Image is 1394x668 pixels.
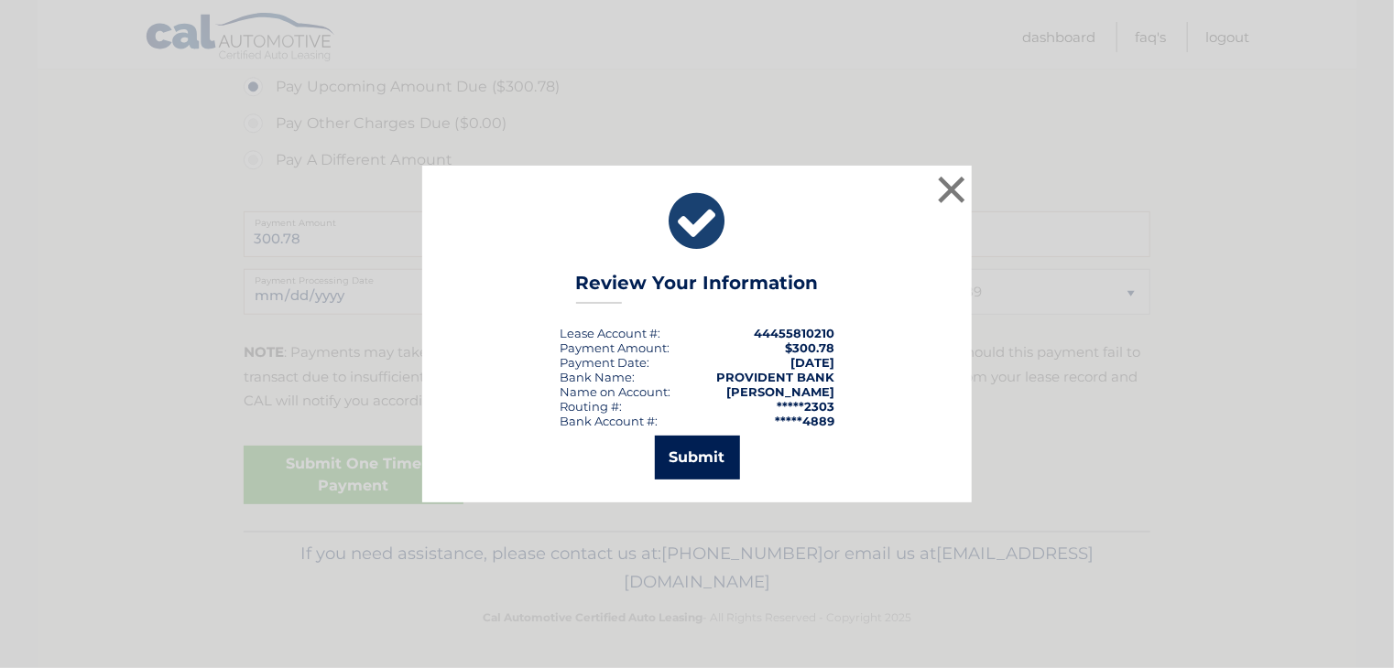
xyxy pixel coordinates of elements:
[785,340,834,355] span: $300.78
[560,399,622,414] div: Routing #:
[560,384,670,399] div: Name on Account:
[560,340,670,355] div: Payment Amount:
[560,355,647,370] span: Payment Date
[716,370,834,384] strong: PROVIDENT BANK
[560,370,635,384] div: Bank Name:
[754,326,834,340] strong: 44455810210
[790,355,834,370] span: [DATE]
[933,171,970,208] button: ×
[726,384,834,399] strong: [PERSON_NAME]
[576,272,819,304] h3: Review Your Information
[655,436,740,479] button: Submit
[560,355,649,370] div: :
[560,326,660,340] div: Lease Account #:
[560,414,658,428] div: Bank Account #:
